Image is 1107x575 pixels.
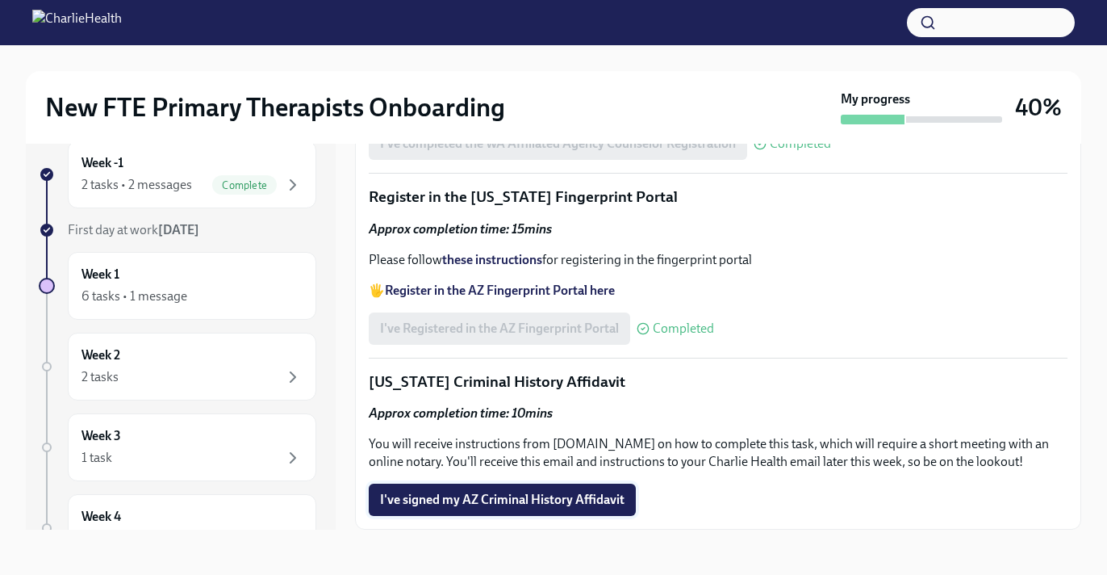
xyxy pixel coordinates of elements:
[369,371,1067,392] p: [US_STATE] Criminal History Affidavit
[369,282,1067,300] p: 🖐️
[369,221,552,237] strong: Approx completion time: 15mins
[81,266,119,283] h6: Week 1
[81,427,121,445] h6: Week 3
[81,154,123,172] h6: Week -1
[39,221,316,239] a: First day at work[DATE]
[39,413,316,481] a: Week 31 task
[32,10,122,36] img: CharlieHealth
[770,137,831,150] span: Completed
[81,368,119,386] div: 2 tasks
[369,187,1067,208] p: Register in the [US_STATE] Fingerprint Portal
[39,141,316,208] a: Week -12 tasks • 2 messagesComplete
[841,90,910,108] strong: My progress
[68,222,199,237] span: First day at work
[81,508,121,526] h6: Week 4
[158,222,199,237] strong: [DATE]
[39,494,316,562] a: Week 4
[81,176,192,194] div: 2 tasks • 2 messages
[212,179,277,191] span: Complete
[369,251,1067,269] p: Please follow for registering in the fingerprint portal
[45,91,505,124] h2: New FTE Primary Therapists Onboarding
[81,287,187,305] div: 6 tasks • 1 message
[81,449,112,467] div: 1 task
[369,405,553,421] strong: Approx completion time: 10mins
[81,346,120,364] h6: Week 2
[385,283,615,298] a: Register in the AZ Fingerprint Portal here
[369,435,1067,471] p: You will receive instructions from [DOMAIN_NAME] on how to complete this task, which will require...
[653,322,714,335] span: Completed
[1015,93,1062,122] h3: 40%
[39,252,316,320] a: Week 16 tasks • 1 message
[39,333,316,401] a: Week 22 tasks
[380,492,625,508] span: I've signed my AZ Criminal History Affidavit
[442,252,542,267] a: these instructions
[369,484,636,516] button: I've signed my AZ Criminal History Affidavit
